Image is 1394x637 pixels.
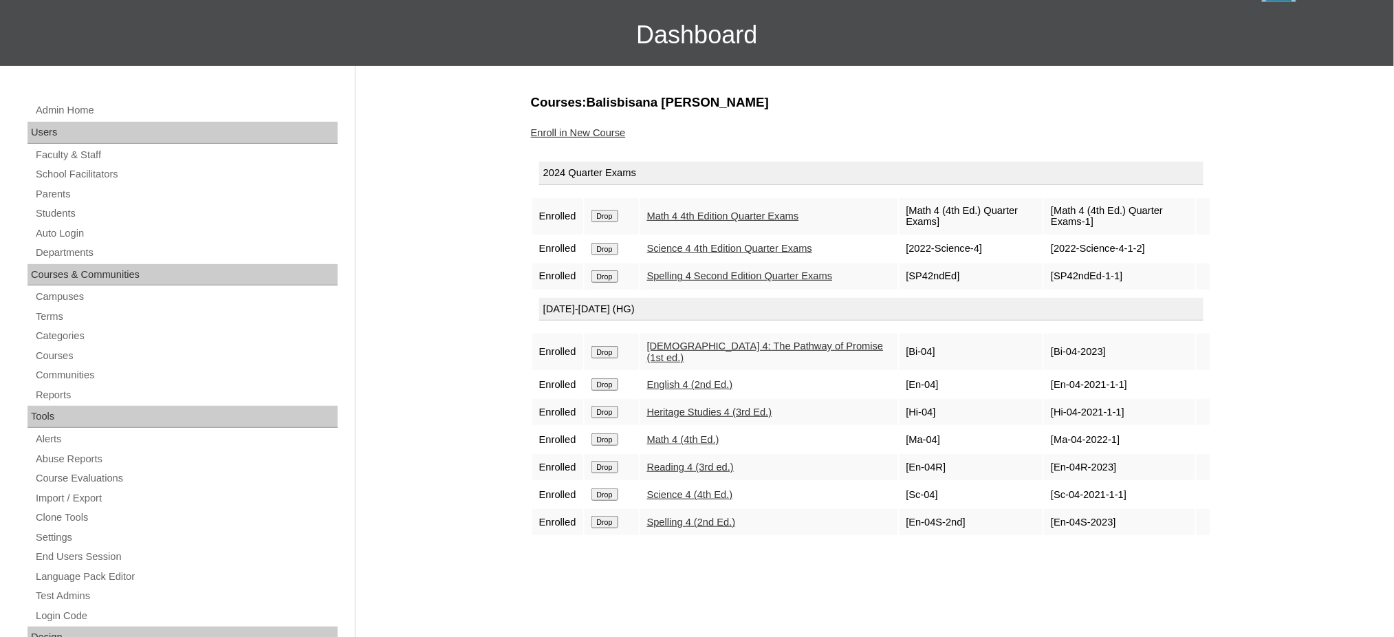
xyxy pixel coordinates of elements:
input: Drop [591,346,618,358]
td: Enrolled [532,371,583,398]
a: Alerts [34,431,338,448]
td: [SP42ndEd] [900,263,1043,290]
td: Enrolled [532,263,583,290]
td: [Math 4 (4th Ed.) Quarter Exams-1] [1044,198,1195,235]
input: Drop [591,270,618,283]
td: [En-04R] [900,454,1043,480]
td: Enrolled [532,427,583,453]
a: Login Code [34,607,338,625]
div: Tools [28,406,338,428]
a: Departments [34,244,338,261]
td: Enrolled [532,399,583,425]
td: [En-04-2021-1-1] [1044,371,1195,398]
td: Enrolled [532,198,583,235]
div: [DATE]-[DATE] (HG) [539,298,1204,321]
td: [Hi-04-2021-1-1] [1044,399,1195,425]
a: Test Admins [34,587,338,605]
a: Heritage Studies 4 (3rd Ed.) [647,407,772,418]
input: Drop [591,433,618,446]
a: Enroll in New Course [531,127,626,138]
input: Drop [591,378,618,391]
td: [Math 4 (4th Ed.) Quarter Exams] [900,198,1043,235]
td: [Ma-04-2022-1] [1044,427,1195,453]
a: Reports [34,387,338,404]
a: Communities [34,367,338,384]
a: Course Evaluations [34,470,338,487]
td: [2022-Science-4-1-2] [1044,236,1195,262]
a: Science 4 4th Edition Quarter Exams [647,243,812,254]
td: [Bi-04] [900,334,1043,370]
input: Drop [591,210,618,222]
td: Enrolled [532,509,583,535]
a: English 4 (2nd Ed.) [647,379,733,390]
td: [Sc-04] [900,482,1043,508]
td: [En-04S-2023] [1044,509,1195,535]
input: Drop [591,406,618,418]
a: Auto Login [34,225,338,242]
input: Drop [591,488,618,501]
input: Drop [591,516,618,528]
td: Enrolled [532,236,583,262]
td: [Bi-04-2023] [1044,334,1195,370]
td: Enrolled [532,454,583,480]
td: [En-04] [900,371,1043,398]
div: 2024 Quarter Exams [539,162,1204,185]
a: Students [34,205,338,222]
a: Spelling 4 (2nd Ed.) [647,517,736,528]
h3: Courses:Balisbisana [PERSON_NAME] [531,94,1212,111]
input: Drop [591,461,618,473]
a: Admin Home [34,102,338,119]
div: Users [28,122,338,144]
a: Spelling 4 Second Edition Quarter Exams [647,270,833,281]
td: [2022-Science-4] [900,236,1043,262]
a: Parents [34,186,338,203]
a: Faculty & Staff [34,147,338,164]
td: Enrolled [532,334,583,370]
div: Courses & Communities [28,264,338,286]
td: [Hi-04] [900,399,1043,425]
a: Settings [34,529,338,546]
a: Courses [34,347,338,365]
a: Clone Tools [34,509,338,526]
input: Drop [591,243,618,255]
a: Import / Export [34,490,338,507]
td: [SP42ndEd-1-1] [1044,263,1195,290]
a: Math 4 (4th Ed.) [647,434,719,445]
a: Terms [34,308,338,325]
a: Reading 4 (3rd ed.) [647,462,734,473]
a: [DEMOGRAPHIC_DATA] 4: The Pathway of Promise (1st ed.) [647,341,884,363]
h3: Dashboard [7,4,1387,66]
a: Math 4 4th Edition Quarter Exams [647,210,799,222]
a: End Users Session [34,548,338,565]
td: [Sc-04-2021-1-1] [1044,482,1195,508]
a: Abuse Reports [34,451,338,468]
td: [Ma-04] [900,427,1043,453]
td: [En-04R-2023] [1044,454,1195,480]
td: [En-04S-2nd] [900,509,1043,535]
a: Campuses [34,288,338,305]
a: Categories [34,327,338,345]
a: School Facilitators [34,166,338,183]
td: Enrolled [532,482,583,508]
a: Science 4 (4th Ed.) [647,489,733,500]
a: Language Pack Editor [34,568,338,585]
